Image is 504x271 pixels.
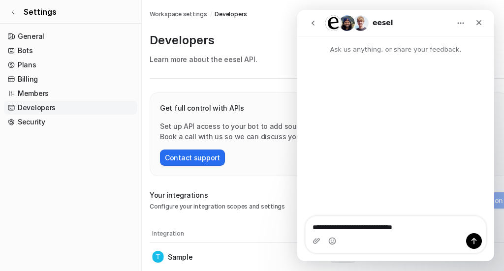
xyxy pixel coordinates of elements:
p: Get full control with APIs [160,103,498,113]
p: Sample [168,252,192,262]
span: / [210,10,212,19]
span: Learn more about the . [150,55,257,63]
a: Workspace settings [150,10,207,19]
a: General [4,30,137,43]
a: Plans [4,58,137,72]
a: Billing [4,72,137,86]
a: Developers [4,101,137,115]
a: eesel API [224,55,255,63]
a: Bots [4,44,137,58]
p: Configure your integration scopes and settings [150,202,285,211]
a: Members [4,87,137,100]
a: Security [4,115,137,129]
th: Integration [152,229,329,239]
span: Settings [24,6,57,18]
p: Set up API access to your bot to add sources, keep sources in sync, chat with your bot and more. ... [160,121,498,142]
iframe: Intercom live chat [297,10,494,261]
p: Your integrations [150,190,285,200]
a: Developers [215,10,247,19]
button: Contact support [160,150,225,166]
